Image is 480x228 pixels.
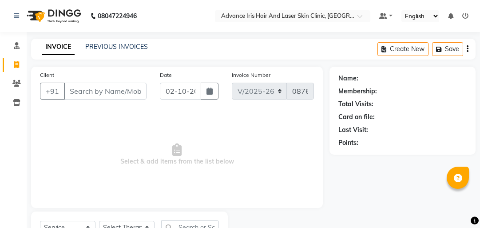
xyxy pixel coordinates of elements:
img: logo [23,4,83,28]
button: +91 [40,83,65,100]
input: Search by Name/Mobile/Email/Code [64,83,147,100]
span: Select & add items from the list below [40,110,314,199]
div: Points: [338,138,358,148]
iframe: chat widget [443,192,471,219]
button: Create New [377,42,428,56]
div: Last Visit: [338,125,368,135]
div: Name: [338,74,358,83]
div: Card on file: [338,112,375,122]
a: PREVIOUS INVOICES [85,43,148,51]
div: Membership: [338,87,377,96]
b: 08047224946 [98,4,137,28]
label: Client [40,71,54,79]
div: Total Visits: [338,100,373,109]
a: INVOICE [42,39,75,55]
button: Save [432,42,463,56]
label: Date [160,71,172,79]
label: Invoice Number [232,71,270,79]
